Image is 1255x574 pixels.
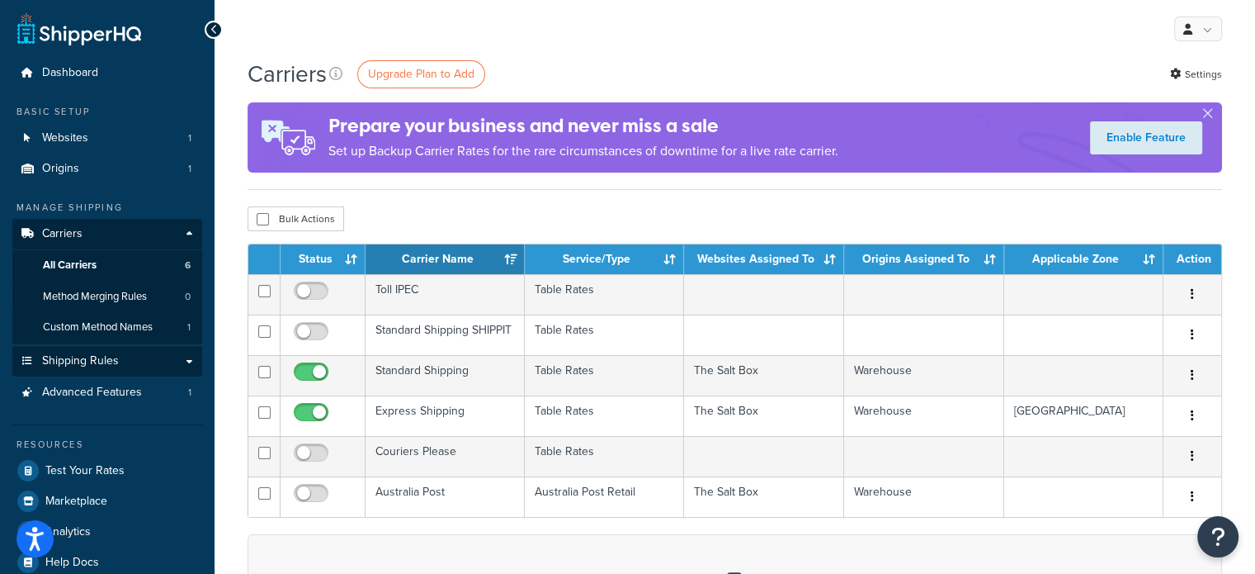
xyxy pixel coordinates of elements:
[12,123,202,154] li: Websites
[525,477,684,517] td: Australia Post Retail
[42,131,88,145] span: Websites
[185,259,191,273] span: 6
[12,486,202,516] a: Marketplace
[328,112,838,140] h4: Prepare your business and never miss a sale
[525,274,684,315] td: Table Rates
[12,282,202,312] li: Method Merging Rules
[366,436,525,477] td: Couriers Please
[12,456,202,486] a: Test Your Rates
[43,259,97,273] span: All Carriers
[684,355,844,396] td: The Salt Box
[684,477,844,517] td: The Salt Box
[1004,396,1163,436] td: [GEOGRAPHIC_DATA]
[684,396,844,436] td: The Salt Box
[17,12,141,45] a: ShipperHQ Home
[366,315,525,355] td: Standard Shipping SHIPPIT
[188,386,191,400] span: 1
[188,131,191,145] span: 1
[357,60,485,88] a: Upgrade Plan to Add
[12,154,202,184] li: Origins
[525,355,684,396] td: Table Rates
[42,162,79,176] span: Origins
[187,320,191,334] span: 1
[525,396,684,436] td: Table Rates
[1004,244,1163,274] th: Applicable Zone: activate to sort column ascending
[12,377,202,408] li: Advanced Features
[42,227,83,241] span: Carriers
[188,162,191,176] span: 1
[12,250,202,281] li: All Carriers
[12,219,202,249] a: Carriers
[1197,516,1238,557] button: Open Resource Center
[684,244,844,274] th: Websites Assigned To: activate to sort column ascending
[12,346,202,377] a: Shipping Rules
[12,250,202,281] a: All Carriers 6
[12,58,202,88] a: Dashboard
[366,355,525,396] td: Standard Shipping
[368,65,474,83] span: Upgrade Plan to Add
[12,201,202,215] div: Manage Shipping
[12,517,202,547] a: Analytics
[525,315,684,355] td: Table Rates
[12,438,202,452] div: Resources
[12,377,202,408] a: Advanced Features 1
[43,320,153,334] span: Custom Method Names
[45,464,125,478] span: Test Your Rates
[185,290,191,304] span: 0
[366,396,525,436] td: Express Shipping
[12,312,202,343] a: Custom Method Names 1
[45,525,91,539] span: Analytics
[366,244,525,274] th: Carrier Name: activate to sort column ascending
[248,206,344,231] button: Bulk Actions
[1090,121,1202,154] a: Enable Feature
[12,154,202,184] a: Origins 1
[1163,244,1221,274] th: Action
[43,290,147,304] span: Method Merging Rules
[12,312,202,343] li: Custom Method Names
[844,396,1004,436] td: Warehouse
[844,244,1004,274] th: Origins Assigned To: activate to sort column ascending
[1170,63,1222,86] a: Settings
[12,105,202,119] div: Basic Setup
[42,386,142,400] span: Advanced Features
[45,495,107,509] span: Marketplace
[281,244,366,274] th: Status: activate to sort column ascending
[45,556,99,570] span: Help Docs
[248,58,327,90] h1: Carriers
[844,355,1004,396] td: Warehouse
[42,66,98,80] span: Dashboard
[366,274,525,315] td: Toll IPEC
[525,244,684,274] th: Service/Type: activate to sort column ascending
[12,282,202,312] a: Method Merging Rules 0
[366,477,525,517] td: Australia Post
[248,102,328,173] img: ad-rules-rateshop-fe6ec290ccb7230408bd80ed9643f0289d75e0ffd9eb532fc0e269fcd187b520.png
[42,354,119,368] span: Shipping Rules
[12,123,202,154] a: Websites 1
[12,219,202,344] li: Carriers
[844,477,1004,517] td: Warehouse
[525,436,684,477] td: Table Rates
[328,140,838,163] p: Set up Backup Carrier Rates for the rare circumstances of downtime for a live rate carrier.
